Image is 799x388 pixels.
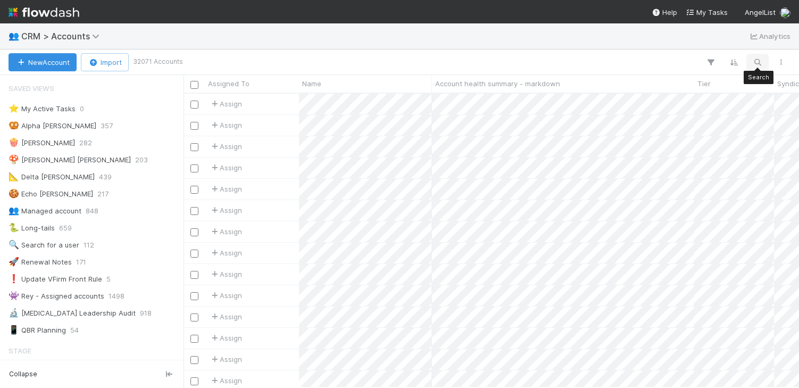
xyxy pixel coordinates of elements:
span: 👥 [9,206,19,215]
span: Stage [9,340,31,361]
span: 5 [106,273,111,286]
input: Toggle Row Selected [190,164,198,172]
span: 📐 [9,172,19,181]
a: My Tasks [686,7,728,18]
span: Collapse [9,369,37,379]
span: Assigned To [208,78,249,89]
span: 🍿 [9,138,19,147]
span: 659 [59,221,72,235]
input: Toggle Row Selected [190,335,198,343]
span: My Tasks [686,8,728,16]
input: Toggle Row Selected [190,101,198,109]
span: Assign [209,205,242,216]
span: 🥨 [9,121,19,130]
span: 54 [70,324,79,337]
small: 32071 Accounts [133,57,183,67]
input: Toggle Row Selected [190,377,198,385]
img: avatar_9de67779-6c57-488b-bea0-f7d0c258f572.png [780,7,790,18]
span: 171 [76,255,86,269]
span: 203 [135,153,148,167]
div: Managed account [9,204,81,218]
span: 0 [80,102,84,115]
span: Assign [209,226,242,237]
button: Import [81,53,129,71]
div: Alpha [PERSON_NAME] [9,119,96,133]
div: Rey - Assigned accounts [9,290,104,303]
span: 🔍 [9,240,19,249]
span: Assign [209,354,242,365]
span: 357 [101,119,113,133]
div: [PERSON_NAME] [PERSON_NAME] [9,153,131,167]
span: Assign [209,184,242,194]
span: 439 [99,170,112,184]
div: [PERSON_NAME] [9,136,75,150]
span: Assign [209,311,242,322]
input: Toggle Row Selected [190,186,198,194]
span: Saved Views [9,78,54,99]
span: ⭐ [9,104,19,113]
input: Toggle Row Selected [190,122,198,130]
span: AngelList [745,8,776,16]
a: Analytics [748,30,790,43]
span: 🐍 [9,223,19,232]
div: QBR Planning [9,324,66,337]
div: Search for a user [9,238,79,252]
span: Name [302,78,321,89]
span: Assign [209,247,242,258]
span: 👥 [9,31,19,40]
span: Assign [209,120,242,130]
input: Toggle Row Selected [190,228,198,236]
div: Echo [PERSON_NAME] [9,187,93,201]
span: Tier [697,78,711,89]
img: logo-inverted-e16ddd16eac7371096b0.svg [9,3,79,21]
div: [MEDICAL_DATA] Leadership Audit [9,307,136,320]
span: 📱 [9,325,19,334]
span: Assign [209,98,242,109]
span: Assign [209,290,242,301]
span: Assign [209,162,242,173]
span: 👾 [9,291,19,300]
input: Toggle Row Selected [190,271,198,279]
span: 112 [84,238,94,252]
div: Long-tails [9,221,55,235]
span: Assign [209,269,242,279]
button: NewAccount [9,53,77,71]
span: 1498 [109,290,124,303]
span: 282 [79,136,92,150]
span: Assign [209,375,242,386]
span: 🍄 [9,155,19,164]
span: 🚀 [9,257,19,266]
div: My Active Tasks [9,102,76,115]
span: ❗ [9,274,19,283]
span: Assign [209,333,242,343]
span: 🔬 [9,308,19,317]
div: Help [652,7,677,18]
input: Toggle Row Selected [190,356,198,364]
div: Update VFirm Front Rule [9,273,102,286]
span: Account health summary - markdown [435,78,560,89]
input: Toggle Row Selected [190,313,198,321]
input: Toggle Row Selected [190,250,198,258]
input: Toggle All Rows Selected [190,81,198,89]
span: 🍪 [9,189,19,198]
span: Assign [209,141,242,152]
span: CRM > Accounts [21,31,105,42]
span: 918 [140,307,152,320]
div: Delta [PERSON_NAME] [9,170,95,184]
span: 848 [86,204,98,218]
div: Renewal Notes [9,255,72,269]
